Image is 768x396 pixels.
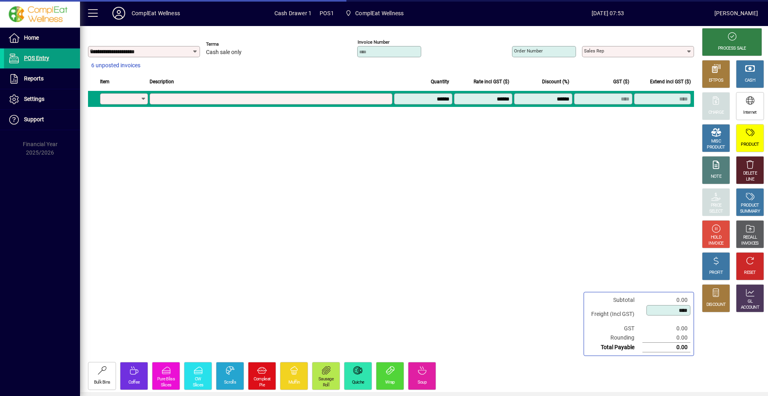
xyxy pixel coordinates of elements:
span: 6 unposted invoices [91,61,140,70]
div: Muffin [288,380,300,386]
div: Roll [323,382,329,388]
a: Support [4,110,80,130]
div: PRODUCT [741,142,759,148]
div: Pie [259,382,265,388]
div: Quiche [352,380,364,386]
span: Item [100,77,110,86]
button: 6 unposted invoices [88,58,144,73]
td: 0.00 [642,333,690,343]
div: Soup [418,380,426,386]
div: GL [748,299,753,305]
td: Rounding [587,333,642,343]
div: Sausage [318,376,334,382]
td: Subtotal [587,295,642,305]
div: SUMMARY [740,209,760,215]
span: Settings [24,96,44,102]
td: Freight (Incl GST) [587,305,642,324]
div: CASH [745,78,755,84]
span: Home [24,34,39,41]
a: Home [4,28,80,48]
span: ComplEat Wellness [342,6,407,20]
span: Reports [24,75,44,82]
td: GST [587,324,642,333]
div: ACCOUNT [741,305,759,311]
td: 0.00 [642,295,690,305]
div: PROCESS SALE [718,46,746,52]
span: Support [24,116,44,123]
div: Internet [743,110,756,116]
a: Settings [4,89,80,109]
td: Total Payable [587,343,642,352]
div: DISCOUNT [706,302,726,308]
span: Cash Drawer 1 [274,7,312,20]
div: EFTPOS [709,78,724,84]
div: HOLD [711,235,721,241]
mat-label: Invoice number [358,39,390,45]
a: Reports [4,69,80,89]
span: Cash sale only [206,49,242,56]
span: POS Entry [24,55,49,61]
div: Scrolls [224,380,236,386]
div: LINE [746,177,754,183]
span: GST ($) [613,77,629,86]
span: Quantity [431,77,449,86]
span: [DATE] 07:53 [501,7,714,20]
div: INVOICES [741,241,758,247]
div: Coffee [128,380,140,386]
span: Extend incl GST ($) [650,77,691,86]
div: PRICE [711,203,722,209]
span: Discount (%) [542,77,569,86]
span: Terms [206,42,254,47]
span: Description [150,77,174,86]
button: Profile [106,6,132,20]
span: Rate incl GST ($) [474,77,509,86]
div: NOTE [711,174,721,180]
div: Slices [193,382,204,388]
div: PROFIT [709,270,723,276]
div: RECALL [743,235,757,241]
div: MISC [711,139,721,145]
div: CHARGE [708,110,724,116]
span: ComplEat Wellness [355,7,404,20]
div: Compleat [254,376,270,382]
div: ComplEat Wellness [132,7,180,20]
div: PRODUCT [707,145,725,151]
mat-label: Sales rep [584,48,604,54]
span: POS1 [320,7,334,20]
div: Wrap [385,380,394,386]
div: CW [195,376,201,382]
mat-label: Customer [90,48,110,54]
div: RESET [744,270,756,276]
div: INVOICE [708,241,723,247]
div: DELETE [743,171,757,177]
div: PRODUCT [741,203,759,209]
td: 0.00 [642,324,690,333]
div: Bulk Bins [94,380,110,386]
div: Pure Bliss [157,376,175,382]
div: Slices [161,382,172,388]
div: [PERSON_NAME] [714,7,758,20]
div: SELECT [709,209,723,215]
mat-label: Order number [514,48,543,54]
td: 0.00 [642,343,690,352]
